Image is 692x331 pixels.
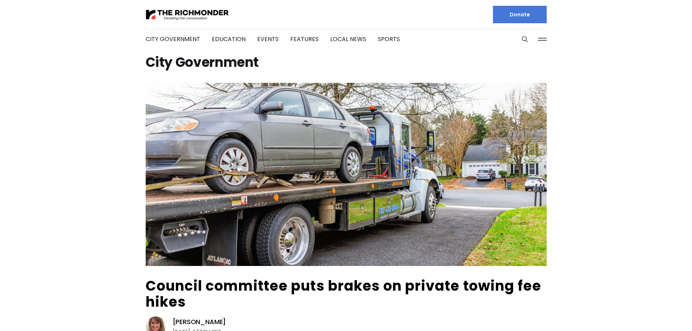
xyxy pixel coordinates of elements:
h1: City Government [146,57,547,68]
a: Donate [493,6,547,23]
a: Sports [378,35,400,43]
a: [PERSON_NAME] [173,318,226,326]
img: The Richmonder [146,8,229,21]
button: Search this site [519,34,530,45]
a: Local News [330,35,366,43]
a: Council committee puts brakes on private towing fee hikes [146,276,542,311]
a: Events [257,35,279,43]
a: Education [212,35,246,43]
a: Features [290,35,319,43]
a: City Government [146,35,200,43]
iframe: portal-trigger [510,295,692,331]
